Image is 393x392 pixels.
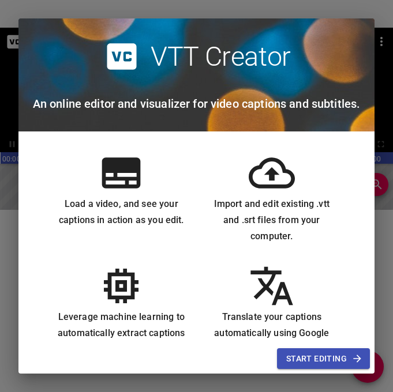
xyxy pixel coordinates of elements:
span: Start Editing [286,352,361,366]
h6: Import and edit existing .vtt and .srt files from your computer. [206,196,338,244]
h6: An online editor and visualizer for video captions and subtitles. [33,95,361,113]
h6: Translate your captions automatically using Google Translate. [206,309,338,357]
h2: VTT Creator [151,40,291,73]
button: Start Editing [277,348,370,370]
h6: Load a video, and see your captions in action as you edit. [55,196,188,228]
h6: Leverage machine learning to automatically extract captions directly from your video. [55,309,188,357]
